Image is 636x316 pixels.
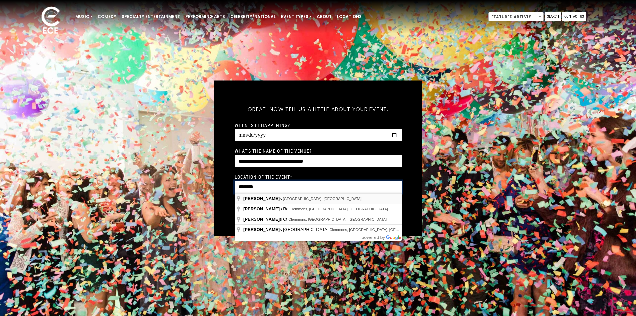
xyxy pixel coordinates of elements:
[288,217,387,221] span: Clemmons, [GEOGRAPHIC_DATA], [GEOGRAPHIC_DATA]
[243,217,280,222] span: [PERSON_NAME]
[334,11,364,22] a: Locations
[489,12,543,22] span: Featured Artists
[243,196,283,201] span: s
[283,197,362,201] span: [GEOGRAPHIC_DATA], [GEOGRAPHIC_DATA]
[183,11,228,22] a: Performing Arts
[243,206,280,211] span: [PERSON_NAME]
[243,227,280,232] span: [PERSON_NAME]
[119,11,183,22] a: Specialty Entertainment
[235,97,402,121] h5: Great! Now tell us a little about your event.
[34,5,67,37] img: ece_new_logo_whitev2-1.png
[235,174,293,180] label: Location of the event
[243,227,330,232] span: s [GEOGRAPHIC_DATA]
[314,11,334,22] a: About
[73,11,95,22] a: Music
[235,122,290,128] label: When is it happening?
[243,206,290,211] span: s Rd
[545,12,561,21] a: Search
[290,207,388,211] span: Clemmons, [GEOGRAPHIC_DATA], [GEOGRAPHIC_DATA]
[330,228,428,232] span: Clemmons, [GEOGRAPHIC_DATA], [GEOGRAPHIC_DATA]
[235,148,312,154] label: What's the name of the venue?
[562,12,586,21] a: Contact Us
[243,217,288,222] span: s Ct
[95,11,119,22] a: Comedy
[278,11,314,22] a: Event Types
[243,196,280,201] span: [PERSON_NAME]
[488,12,544,21] span: Featured Artists
[228,11,278,22] a: Celebrity/National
